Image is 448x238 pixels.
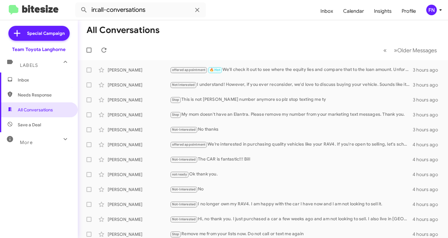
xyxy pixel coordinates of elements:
[170,231,413,238] div: Remove me from your lists now. Do not call or text me again
[108,201,170,208] div: [PERSON_NAME]
[27,30,65,36] span: Special Campaign
[172,172,187,176] span: not ready
[108,156,170,163] div: [PERSON_NAME]
[75,2,206,17] input: Search
[413,127,443,133] div: 3 hours ago
[413,156,443,163] div: 4 hours ago
[18,122,41,128] span: Save a Deal
[413,216,443,222] div: 4 hours ago
[18,77,71,83] span: Inbox
[8,26,70,41] a: Special Campaign
[18,92,71,98] span: Needs Response
[20,63,38,68] span: Labels
[108,97,170,103] div: [PERSON_NAME]
[413,201,443,208] div: 4 hours ago
[108,186,170,193] div: [PERSON_NAME]
[369,2,397,20] a: Insights
[426,5,437,15] div: FN
[108,112,170,118] div: [PERSON_NAME]
[413,97,443,103] div: 3 hours ago
[108,216,170,222] div: [PERSON_NAME]
[170,171,413,178] div: Ok thank you.
[172,217,196,221] span: Not-Interested
[170,126,413,133] div: No thanks
[390,44,441,57] button: Next
[170,216,413,223] div: Hi, no thank you. I just purchased a car a few weeks ago and am not looking to sell. I also live ...
[413,186,443,193] div: 4 hours ago
[108,127,170,133] div: [PERSON_NAME]
[315,2,338,20] a: Inbox
[394,46,397,54] span: »
[108,231,170,237] div: [PERSON_NAME]
[413,82,443,88] div: 3 hours ago
[170,81,413,88] div: I understand! However, if you ever reconsider, we'd love to discuss buying your vehicle. Sounds l...
[170,111,413,118] div: My mom doesn't have an Elantra. Please remove my number from your marketing text messages. Thank ...
[108,82,170,88] div: [PERSON_NAME]
[172,68,206,72] span: offered appointment
[172,98,180,102] span: Stop
[380,44,441,57] nav: Page navigation example
[12,46,66,53] div: Team Toyota Langhorne
[172,128,196,132] span: Not-Interested
[421,5,441,15] button: FN
[413,67,443,73] div: 3 hours ago
[380,44,390,57] button: Previous
[108,171,170,178] div: [PERSON_NAME]
[170,96,413,103] div: This is not [PERSON_NAME] number anymore so plz stop texting me ty
[172,202,196,206] span: Not-Interested
[18,107,53,113] span: All Conversations
[108,67,170,73] div: [PERSON_NAME]
[172,142,206,147] span: offered appointment
[413,231,443,237] div: 4 hours ago
[170,186,413,193] div: No
[210,68,220,72] span: 🔥 Hot
[172,113,180,117] span: Stop
[170,156,413,163] div: The CAR is fantastic!!! Bill
[172,83,195,87] span: Not Interested
[170,141,413,148] div: We’re interested in purchasing quality vehicles like your RAV4. If you're open to selling, let's ...
[172,187,196,191] span: Not-Interested
[20,140,33,145] span: More
[413,171,443,178] div: 4 hours ago
[413,142,443,148] div: 4 hours ago
[170,66,413,73] div: We'll check it out to see where the equity lies and compare that to the loan amount. Unfortunatel...
[383,46,387,54] span: «
[338,2,369,20] a: Calendar
[397,2,421,20] a: Profile
[86,25,160,35] h1: All Conversations
[170,201,413,208] div: I no longer own my RAV4. I am happy with the car I have now and I am not looking to sell it.
[108,142,170,148] div: [PERSON_NAME]
[413,112,443,118] div: 3 hours ago
[172,157,196,161] span: Not-Interested
[397,47,437,54] span: Older Messages
[172,232,180,236] span: Stop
